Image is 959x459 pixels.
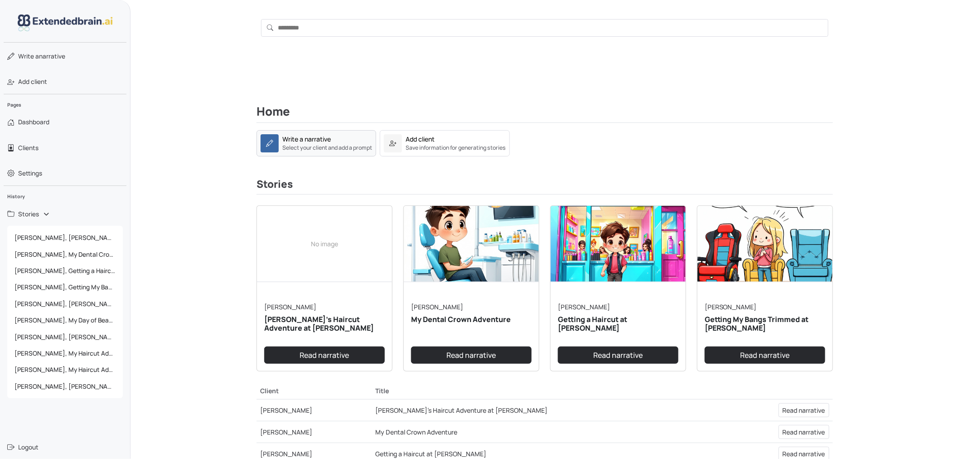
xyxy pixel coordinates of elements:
[264,303,316,311] a: [PERSON_NAME]
[7,329,123,345] a: [PERSON_NAME], [PERSON_NAME]'s Day of Beauty at [PERSON_NAME]
[697,206,833,282] img: narrative
[375,406,547,415] a: [PERSON_NAME]'s Haircut Adventure at [PERSON_NAME]
[11,246,119,263] span: [PERSON_NAME], My Dental Crown Adventure
[18,117,49,127] span: Dashboard
[380,130,510,156] a: Add clientSave information for generating stories
[779,425,829,439] a: Read narrative
[404,206,539,282] img: narrative
[7,296,123,312] a: [PERSON_NAME], [PERSON_NAME]’s Day of Beauty at [PERSON_NAME]
[705,315,825,332] h5: Getting My Bangs Trimmed at [PERSON_NAME]
[558,315,678,332] h5: Getting a Haircut at [PERSON_NAME]
[11,345,119,361] span: [PERSON_NAME], My Haircut Adventure at [PERSON_NAME]
[11,329,119,345] span: [PERSON_NAME], [PERSON_NAME]'s Day of Beauty at [PERSON_NAME]
[260,406,312,415] a: [PERSON_NAME]
[558,303,610,311] a: [PERSON_NAME]
[380,138,510,146] a: Add clientSave information for generating stories
[11,378,119,395] span: [PERSON_NAME], [PERSON_NAME]'s Haircut Adventure at [PERSON_NAME]
[7,361,123,378] a: [PERSON_NAME], My Haircut Adventure at [PERSON_NAME]
[7,312,123,328] a: [PERSON_NAME], My Day of Beauty at [PERSON_NAME]
[18,443,39,452] span: Logout
[558,347,678,364] a: Read narrative
[257,178,833,195] h3: Stories
[18,169,42,178] span: Settings
[7,263,123,279] a: [PERSON_NAME], Getting a Haircut at [PERSON_NAME]
[11,263,119,279] span: [PERSON_NAME], Getting a Haircut at [PERSON_NAME]
[282,144,372,152] small: Select your client and add a prompt
[18,52,39,60] span: Write a
[282,134,331,144] div: Write a narrative
[7,378,123,395] a: [PERSON_NAME], [PERSON_NAME]'s Haircut Adventure at [PERSON_NAME]
[257,382,372,400] th: Client
[411,347,532,364] a: Read narrative
[7,246,123,263] a: [PERSON_NAME], My Dental Crown Adventure
[551,206,686,282] img: narrative
[18,77,47,86] span: Add client
[11,361,119,378] span: [PERSON_NAME], My Haircut Adventure at [PERSON_NAME]
[11,312,119,328] span: [PERSON_NAME], My Day of Beauty at [PERSON_NAME]
[18,143,39,152] span: Clients
[406,144,506,152] small: Save information for generating stories
[779,403,829,417] a: Read narrative
[705,347,825,364] a: Read narrative
[11,296,119,312] span: [PERSON_NAME], [PERSON_NAME]’s Day of Beauty at [PERSON_NAME]
[705,303,757,311] a: [PERSON_NAME]
[372,382,720,400] th: Title
[7,229,123,246] a: [PERSON_NAME], [PERSON_NAME]'s Haircut Adventure at [PERSON_NAME]
[257,130,376,156] a: Write a narrativeSelect your client and add a prompt
[406,134,435,144] div: Add client
[11,279,119,295] span: [PERSON_NAME], Getting My Bangs Trimmed at [PERSON_NAME]
[257,206,392,282] div: No image
[11,229,119,246] span: [PERSON_NAME], [PERSON_NAME]'s Haircut Adventure at [PERSON_NAME]
[260,428,312,436] a: [PERSON_NAME]
[411,315,532,324] h5: My Dental Crown Adventure
[375,428,457,436] a: My Dental Crown Adventure
[257,105,833,123] h2: Home
[7,279,123,295] a: [PERSON_NAME], Getting My Bangs Trimmed at [PERSON_NAME]
[18,15,113,31] img: logo
[411,303,463,311] a: [PERSON_NAME]
[375,449,486,458] a: Getting a Haircut at [PERSON_NAME]
[257,138,376,146] a: Write a narrativeSelect your client and add a prompt
[264,347,385,364] a: Read narrative
[264,315,385,332] h5: [PERSON_NAME]'s Haircut Adventure at [PERSON_NAME]
[18,210,39,219] span: Stories
[18,52,65,61] span: narrative
[7,345,123,361] a: [PERSON_NAME], My Haircut Adventure at [PERSON_NAME]
[260,449,312,458] a: [PERSON_NAME]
